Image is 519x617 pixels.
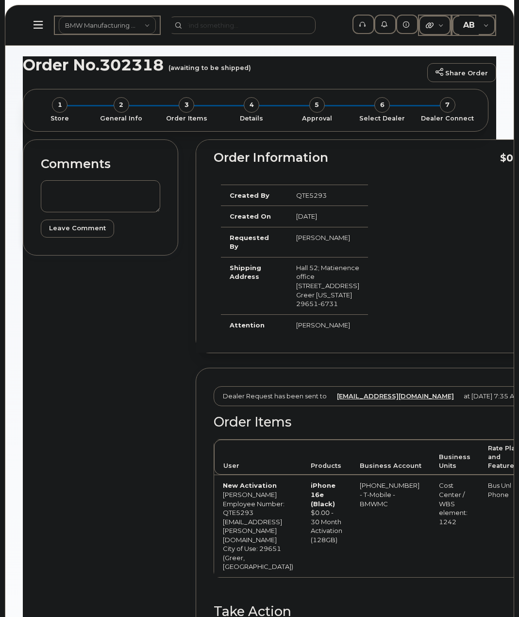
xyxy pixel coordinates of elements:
td: [PHONE_NUMBER] - T-Mobile - BMWMC [351,475,430,577]
th: Business Units [430,440,479,475]
h2: Order Information [214,151,500,165]
th: Business Account [351,440,430,475]
p: Select Dealer [353,114,411,123]
a: [EMAIL_ADDRESS][DOMAIN_NAME] [337,392,454,401]
td: [PERSON_NAME] City of Use: 29651 (Greer, [GEOGRAPHIC_DATA]) [214,475,302,577]
p: Store [35,114,84,123]
a: Share Order [427,63,496,83]
p: Approval [288,114,346,123]
span: Employee Number: QTE5293 [223,500,285,517]
span: 1 [52,97,67,113]
strong: iPhone 16e (Black) [311,481,335,507]
strong: Requested By [230,234,269,251]
span: 2 [114,97,129,113]
th: Products [302,440,351,475]
td: $0.00 - 30 Month Activation (128GB) [302,475,351,577]
a: 1 Store [31,113,88,123]
td: Hall 52; Matienence office [STREET_ADDRESS] Greer [US_STATE] 29651-6731 [287,257,368,314]
span: 3 [179,97,194,113]
h1: Order No.302318 [23,56,422,73]
p: Order Items [158,114,215,123]
a: 2 General Info [88,113,153,123]
td: [PERSON_NAME] [287,227,368,257]
div: Cost Center / WBS element: 1242 [439,481,470,526]
input: Leave Comment [41,220,114,238]
strong: Created By [230,191,269,199]
p: Details [223,114,280,123]
span: 5 [309,97,325,113]
td: QTE5293 [287,185,368,206]
p: General Info [92,114,150,123]
a: 5 Approval [285,113,350,123]
strong: Created On [230,212,271,220]
strong: New Activation [223,481,277,489]
span: 4 [244,97,259,113]
td: [PERSON_NAME] [287,314,368,336]
a: 4 Details [219,113,284,123]
a: [EMAIL_ADDRESS][PERSON_NAME][DOMAIN_NAME] [223,518,282,544]
th: User [214,440,302,475]
h2: Comments [41,157,160,171]
a: 3 Order Items [154,113,219,123]
span: 6 [374,97,390,113]
strong: Shipping Address [230,264,261,281]
small: (awaiting to be shipped) [168,56,251,71]
td: [DATE] [287,206,368,227]
a: 6 Select Dealer [350,113,415,123]
strong: Attention [230,321,265,329]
